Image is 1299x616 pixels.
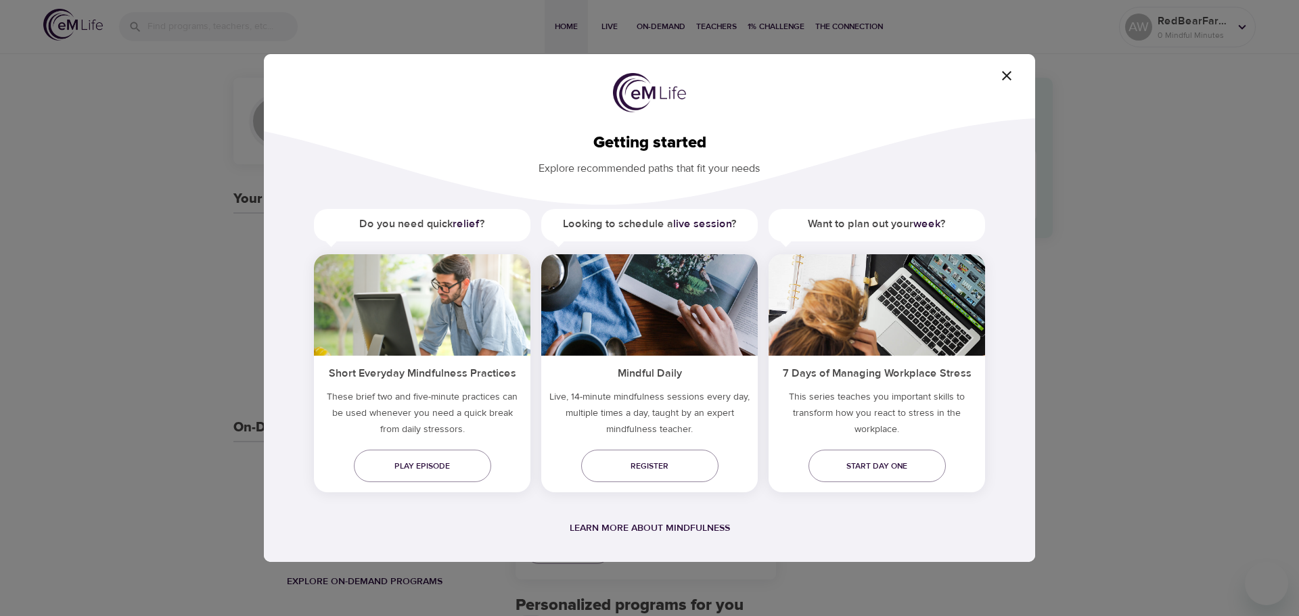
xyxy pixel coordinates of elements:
h5: Looking to schedule a ? [541,209,758,239]
a: Register [581,450,719,482]
h5: 7 Days of Managing Workplace Stress [769,356,985,389]
p: This series teaches you important skills to transform how you react to stress in the workplace. [769,389,985,443]
a: relief [453,217,480,231]
h5: Short Everyday Mindfulness Practices [314,356,530,389]
a: Learn more about mindfulness [570,522,730,534]
p: Live, 14-minute mindfulness sessions every day, multiple times a day, taught by an expert mindful... [541,389,758,443]
span: Play episode [365,459,480,473]
img: ims [541,254,758,356]
h5: Do you need quick ? [314,209,530,239]
h5: Mindful Daily [541,356,758,389]
span: Start day one [819,459,935,473]
a: live session [673,217,731,231]
span: Register [592,459,708,473]
h5: Want to plan out your ? [769,209,985,239]
p: Explore recommended paths that fit your needs [286,153,1013,176]
h5: These brief two and five-minute practices can be used whenever you need a quick break from daily ... [314,389,530,443]
a: Start day one [808,450,946,482]
a: week [913,217,940,231]
h2: Getting started [286,133,1013,153]
img: logo [613,73,686,112]
img: ims [769,254,985,356]
img: ims [314,254,530,356]
a: Play episode [354,450,491,482]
